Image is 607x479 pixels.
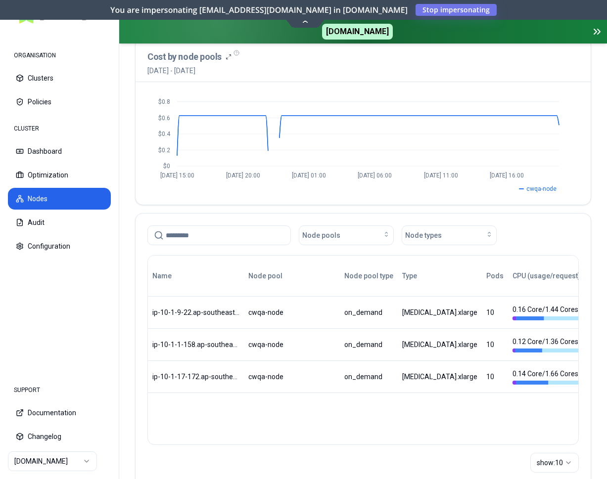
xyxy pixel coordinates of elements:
button: Changelog [8,426,111,447]
button: Node pool [248,266,282,286]
button: Pods [486,266,504,286]
tspan: [DATE] 20:00 [226,172,260,179]
div: t3.xlarge [402,307,477,317]
button: Dashboard [8,140,111,162]
div: cwqa-node [248,307,335,317]
button: Clusters [8,67,111,89]
button: Policies [8,91,111,113]
div: 0.12 Core / 1.36 Cores [513,337,600,352]
button: Node types [402,225,497,245]
div: 0.14 Core / 1.66 Cores [513,369,600,385]
div: SUPPORT [8,380,111,400]
div: 10 [486,307,504,317]
button: Type [402,266,417,286]
div: on_demand [344,307,393,317]
div: ORGANISATION [8,45,111,65]
div: 10 [486,340,504,349]
tspan: $0.6 [158,115,170,122]
div: CLUSTER [8,119,111,138]
button: Documentation [8,402,111,424]
span: [DATE] - [DATE] [147,66,232,76]
div: on_demand [344,340,393,349]
div: cwqa-node [248,340,335,349]
tspan: [DATE] 16:00 [490,172,524,179]
button: Optimization [8,164,111,186]
span: Node types [405,230,442,240]
div: t3.xlarge [402,340,477,349]
tspan: $0.8 [158,98,170,105]
div: cwqa-node [248,372,335,382]
tspan: $0.4 [158,131,171,137]
tspan: [DATE] 01:00 [292,172,326,179]
tspan: [DATE] 11:00 [424,172,458,179]
button: CPU (usage/request) [513,266,580,286]
div: ip-10-1-9-22.ap-southeast-2.compute.internal [152,307,239,317]
div: ip-10-1-17-172.ap-southeast-2.compute.internal [152,372,239,382]
tspan: [DATE] 06:00 [358,172,392,179]
tspan: $0.2 [158,147,170,154]
div: on_demand [344,372,393,382]
button: Audit [8,212,111,233]
button: Name [152,266,172,286]
tspan: [DATE] 15:00 [160,172,194,179]
button: Node pool type [344,266,393,286]
div: t3.xlarge [402,372,477,382]
tspan: $0 [163,163,170,170]
span: [DOMAIN_NAME] [322,24,393,40]
span: Node pools [302,230,340,240]
span: cwqa-node [526,185,557,193]
div: ip-10-1-1-158.ap-southeast-2.compute.internal [152,340,239,349]
button: Configuration [8,235,111,257]
div: 0.16 Core / 1.44 Cores [513,305,600,320]
button: Node pools [299,225,394,245]
button: Nodes [8,188,111,210]
h3: Cost by node pools [147,50,222,64]
div: 10 [486,372,504,382]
